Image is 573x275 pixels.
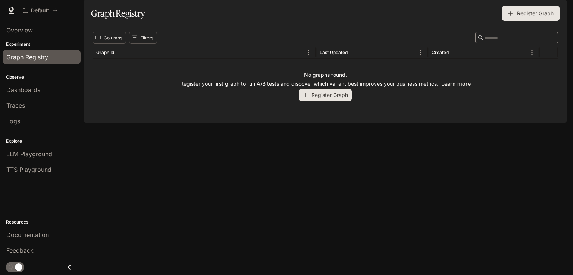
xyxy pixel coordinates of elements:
[180,80,471,88] p: Register your first graph to run A/B tests and discover which variant best improves your business...
[93,32,126,44] button: Select columns
[91,6,145,21] h1: Graph Registry
[303,47,314,58] button: Menu
[299,89,352,101] button: Register Graph
[348,47,360,58] button: Sort
[441,80,471,87] a: Learn more
[31,7,49,14] p: Default
[450,47,461,58] button: Sort
[432,50,449,55] div: Created
[320,50,348,55] div: Last Updated
[475,32,558,43] div: Search
[96,50,114,55] div: Graph Id
[115,47,126,58] button: Sort
[129,32,157,44] button: Show filters
[19,3,61,18] button: All workspaces
[502,6,560,21] button: Register Graph
[526,47,538,58] button: Menu
[415,47,426,58] button: Menu
[304,71,347,79] p: No graphs found.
